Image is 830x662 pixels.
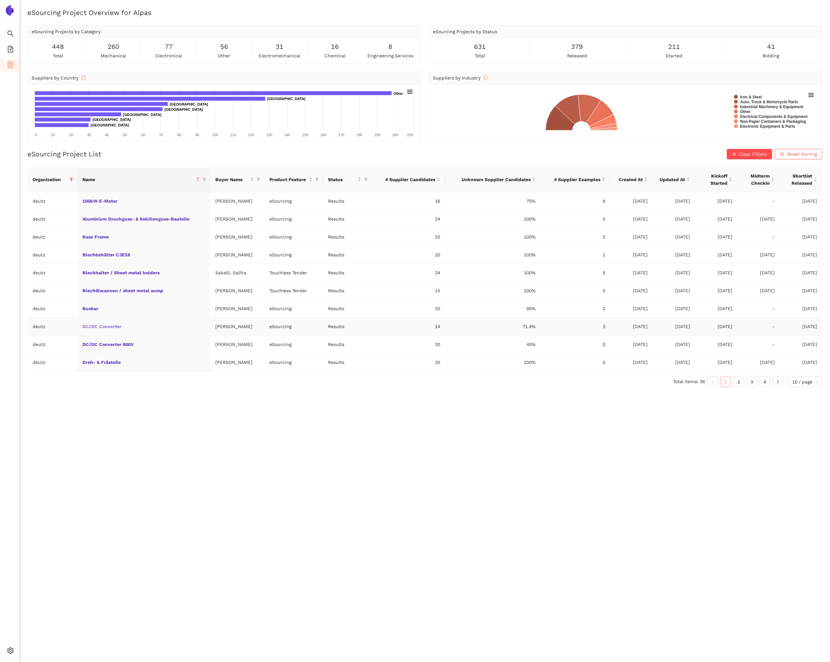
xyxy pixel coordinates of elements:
li: Next Page [773,377,783,387]
td: eSourcing [264,246,323,264]
span: Unknown Supplier Candidates [451,176,531,183]
td: [DATE] [780,353,822,371]
span: Shortlist Released [785,172,812,187]
span: started [665,52,682,59]
text: 160 [320,133,326,137]
td: 100% [445,264,541,282]
td: Results [323,353,372,371]
td: [DATE] [780,264,822,282]
td: 0 [541,336,610,353]
span: Updated At [658,176,685,183]
td: [PERSON_NAME] [210,246,264,264]
td: [DATE] [695,264,737,282]
td: eSourcing [264,318,323,336]
span: Organization [33,176,67,183]
td: 20 [372,336,445,353]
span: filter [315,178,319,181]
td: [DATE] [737,353,780,371]
text: Non-Paper Containers & Packaging [740,119,806,124]
td: [DATE] [695,192,737,210]
td: 0 [541,282,610,300]
td: [DATE] [780,192,822,210]
td: [DATE] [695,210,737,228]
span: Suppliers by Industry [433,75,488,80]
td: 1 [541,246,610,264]
td: [PERSON_NAME] [210,300,264,318]
span: electronical [155,52,182,59]
td: 100% [445,353,541,371]
span: Name [82,176,195,183]
a: 1 [721,377,731,387]
text: 190 [374,133,380,137]
text: [GEOGRAPHIC_DATA] [91,123,129,127]
td: Results [323,228,372,246]
a: 4 [760,377,770,387]
text: 40 [105,133,109,137]
td: [DATE] [653,318,695,336]
span: filter [364,178,368,181]
td: [DATE] [610,282,653,300]
td: 71.4% [445,318,541,336]
button: right [773,377,783,387]
span: total [475,52,485,59]
span: 56 [220,42,228,52]
td: 2 [541,228,610,246]
td: - [737,228,780,246]
th: this column's title is Status,this column is sortable [323,167,372,192]
td: [DATE] [653,246,695,264]
td: [DATE] [695,318,737,336]
td: - [737,192,780,210]
td: [DATE] [653,282,695,300]
span: Midterm Checkin [743,172,770,187]
td: Results [323,192,372,210]
a: 2 [734,377,744,387]
td: [DATE] [653,353,695,371]
td: 20 [372,246,445,264]
img: Logo [5,5,15,16]
span: Created At [616,176,643,183]
button: closeReset Sorting [775,149,822,159]
th: this column's title is # Supplier Candidates,this column is sortable [372,167,445,192]
td: [DATE] [695,246,737,264]
span: info-circle [483,76,488,80]
span: # Supplier Candidates [377,176,435,183]
td: [PERSON_NAME] [210,336,264,353]
td: 20 [372,228,445,246]
span: mechanical [101,52,126,59]
text: 100 [212,133,218,137]
text: 170 [338,133,344,137]
td: deutz [27,192,77,210]
td: 5 [541,264,610,282]
td: - [737,336,780,353]
span: electromechanical [259,52,300,59]
span: 31 [276,42,283,52]
td: 0 [541,353,610,371]
span: # Supplier Examples [546,176,600,183]
span: filter [255,175,262,184]
td: [DATE] [610,300,653,318]
td: [DATE] [737,210,780,228]
td: - [737,300,780,318]
span: Status [328,176,356,183]
th: this column's title is Shortlist Released,this column is sortable [780,167,822,192]
td: 16 [372,192,445,210]
td: [DATE] [610,264,653,282]
text: [GEOGRAPHIC_DATA] [93,118,131,122]
span: bidding [763,52,779,59]
span: file-add [7,44,14,57]
span: filter [256,178,260,181]
td: [DATE] [610,318,653,336]
td: deutz [27,318,77,336]
span: info-circle [81,76,86,80]
text: 180 [356,133,362,137]
text: 50 [123,133,127,137]
span: eSourcing Projects by Category [32,29,101,34]
td: 45% [445,336,541,353]
td: Results [323,246,372,264]
text: [GEOGRAPHIC_DATA] [123,113,162,117]
td: 20 [372,300,445,318]
td: eSourcing [264,192,323,210]
td: 100% [445,228,541,246]
li: Total items: 36 [673,377,705,387]
td: 100% [445,246,541,264]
